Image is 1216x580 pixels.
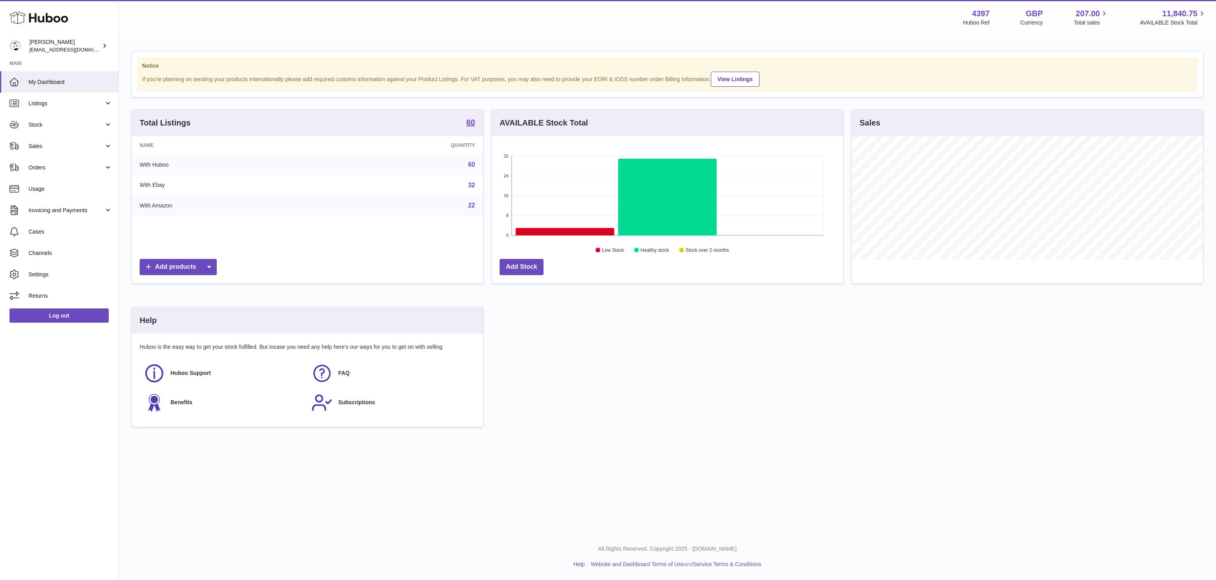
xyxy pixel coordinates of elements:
a: 60 [468,161,475,168]
a: FAQ [311,363,471,384]
td: With Huboo [132,154,324,175]
span: FAQ [338,369,350,377]
div: [PERSON_NAME] [29,38,100,53]
span: Orders [28,164,104,171]
a: Log out [9,308,109,323]
h3: Sales [860,118,880,128]
span: Subscriptions [338,399,375,406]
li: and [588,561,761,568]
span: Settings [28,271,112,278]
a: Website and Dashboard Terms of Use [591,561,684,567]
th: Quantity [324,136,483,154]
span: 207.00 [1076,8,1100,19]
span: Total sales [1074,19,1109,27]
span: Cases [28,228,112,236]
a: 32 [468,182,475,188]
text: 24 [504,173,508,178]
a: Add products [140,259,217,275]
span: AVAILABLE Stock Total [1140,19,1207,27]
a: 11,840.75 AVAILABLE Stock Total [1140,8,1207,27]
a: View Listings [711,72,760,87]
span: Sales [28,143,104,150]
span: Huboo Support [170,369,211,377]
a: Help [574,561,585,567]
a: Service Terms & Conditions [693,561,761,567]
h3: AVAILABLE Stock Total [500,118,588,128]
text: 8 [506,213,508,218]
div: Huboo Ref [963,19,990,27]
a: Subscriptions [311,392,471,413]
strong: 60 [466,118,475,126]
a: Add Stock [500,259,544,275]
text: 32 [504,154,508,158]
span: Benefits [170,399,192,406]
span: Usage [28,185,112,193]
a: 60 [466,118,475,128]
a: Huboo Support [144,363,303,384]
text: Low Stock [602,247,624,253]
p: All Rights Reserved. Copyright 2025 - [DOMAIN_NAME] [125,545,1210,553]
th: Name [132,136,324,154]
a: 22 [468,202,475,209]
strong: Notice [142,62,1193,70]
a: Benefits [144,392,303,413]
span: Returns [28,292,112,300]
img: drumnnbass@gmail.com [9,40,21,52]
h3: Total Listings [140,118,191,128]
text: Healthy stock [640,247,669,253]
span: 11,840.75 [1162,8,1197,19]
a: 207.00 Total sales [1074,8,1109,27]
td: With Amazon [132,195,324,216]
text: 16 [504,193,508,198]
span: Channels [28,249,112,257]
div: If you're planning on sending your products internationally please add required customs informati... [142,70,1193,87]
div: Currency [1021,19,1043,27]
span: Invoicing and Payments [28,207,104,214]
text: 0 [506,233,508,238]
span: [EMAIL_ADDRESS][DOMAIN_NAME] [29,46,116,53]
td: With Ebay [132,175,324,196]
span: Listings [28,100,104,107]
strong: 4397 [972,8,990,19]
p: Huboo is the easy way to get your stock fulfilled. But incase you need any help here's our ways f... [140,343,475,351]
span: Stock [28,121,104,129]
span: My Dashboard [28,78,112,86]
h3: Help [140,315,157,326]
text: Stock over 2 months [686,247,729,253]
strong: GBP [1026,8,1043,19]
